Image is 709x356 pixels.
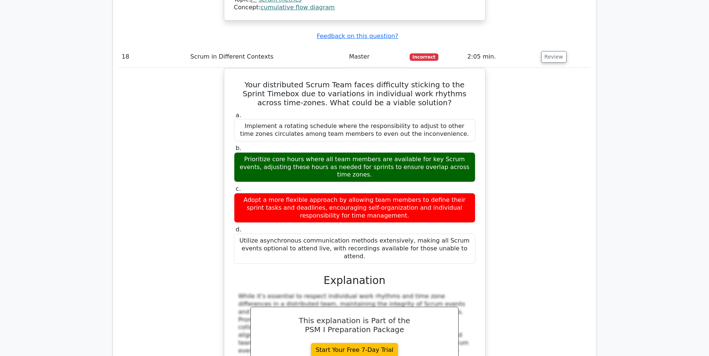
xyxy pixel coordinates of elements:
span: Incorrect [410,53,438,61]
span: a. [236,112,241,119]
span: d. [236,226,241,233]
a: Feedback on this question? [317,32,398,40]
span: c. [236,185,241,192]
div: Prioritize core hours where all team members are available for key Scrum events, adjusting these ... [234,152,475,182]
a: cumulative flow diagram [261,4,335,11]
h5: Your distributed Scrum Team faces difficulty sticking to the Sprint Timebox due to variations in ... [233,80,476,107]
td: Scrum in Different Contexts [187,46,346,68]
button: Review [541,51,567,63]
td: 2:05 min. [464,46,538,68]
div: Adopt a more flexible approach by allowing team members to define their sprint tasks and deadline... [234,193,475,223]
td: Master [346,46,407,68]
span: b. [236,144,241,152]
h3: Explanation [238,274,471,287]
div: Implement a rotating schedule where the responsibility to adjust to other time zones circulates a... [234,119,475,141]
div: Utilize asynchronous communication methods extensively, making all Scrum events optional to atten... [234,234,475,263]
div: Concept: [234,4,475,12]
td: 18 [119,46,188,68]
